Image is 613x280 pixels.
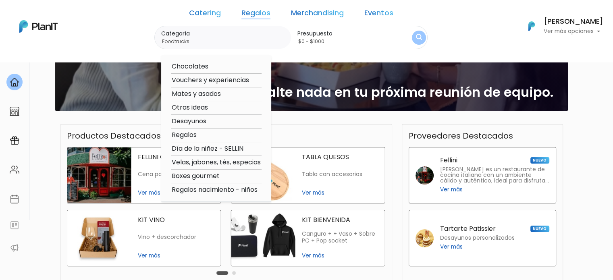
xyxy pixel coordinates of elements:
[19,20,58,33] img: PlanIt Logo
[10,194,19,204] img: calendar-87d922413cdce8b2cf7b7f5f62616a5cf9e4887200fb71536465627b3292af00.svg
[530,157,549,164] span: NUEVO
[440,235,515,241] p: Desayunos personalizados
[10,106,19,116] img: marketplace-4ceaa7011d94191e9ded77b95e3339b90024bf715f7c57f8cf31f2d8c509eaba.svg
[231,210,295,266] img: kit bienvenida
[67,210,221,266] a: kit vino KIT VINO Vino + descorchador Ver más
[409,147,556,203] a: Fellini NUEVO [PERSON_NAME] es un restaurante de cocina italiana con un ambiente cálido y auténti...
[138,154,214,160] p: FELLINI CENA
[171,116,262,127] option: Desayunos
[440,185,463,194] span: Ver más
[67,147,221,203] a: fellini cena FELLINI CENA Cena para dos en Fellini Ver más
[138,171,214,178] p: Cena para dos en Fellini
[67,210,131,266] img: kit vino
[302,230,378,245] p: Canguro + + Vaso + Sobre PC + Pop socket
[302,217,378,223] p: KIT BIENVENIDA
[138,217,214,223] p: KIT VINO
[440,243,463,251] span: Ver más
[10,77,19,87] img: home-e721727adea9d79c4d83392d1f703f7f8bce08238fde08b1acbfd93340b81755.svg
[416,229,434,247] img: tartarte patissier
[302,154,378,160] p: TABLA QUESOS
[231,147,385,203] a: tabla quesos TABLA QUESOS Tabla con accesorios Ver más
[138,234,214,241] p: Vino + descorchador
[171,62,262,72] option: Chocolates
[302,251,378,260] span: Ver más
[171,144,262,154] option: Día de la niñez - SELLIN
[416,34,422,41] img: search_button-432b6d5273f82d61273b3651a40e1bd1b912527efae98b1b7a1b2c0702e16a8d.svg
[291,10,344,19] a: Merchandising
[297,29,397,38] label: Presupuesto
[416,166,434,185] img: fellini
[171,185,262,195] option: Regalos nacimiento - niños
[10,165,19,174] img: people-662611757002400ad9ed0e3c099ab2801c6687ba6c219adb57efc949bc21e19d.svg
[10,243,19,253] img: partners-52edf745621dab592f3b2c58e3bca9d71375a7ef29c3b500c9f145b62cc070d4.svg
[171,130,262,140] option: Regalos
[440,226,496,232] p: Tartarte Patissier
[67,131,161,141] h3: Productos Destacados
[171,89,262,99] option: Mates y asados
[171,103,262,113] option: Otras ideas
[138,251,214,260] span: Ver más
[232,271,236,275] button: Carousel Page 2
[138,189,214,197] span: Ver más
[440,167,549,184] p: [PERSON_NAME] es un restaurante de cocina italiana con un ambiente cálido y auténtico, ideal para...
[67,147,131,203] img: fellini cena
[216,271,228,275] button: Carousel Page 1 (Current Slide)
[518,16,603,37] button: PlanIt Logo [PERSON_NAME] Ver más opciones
[231,210,385,266] a: kit bienvenida KIT BIENVENIDA Canguro + + Vaso + Sobre PC + Pop socket Ver más
[42,8,116,23] div: ¿Necesitás ayuda?
[10,220,19,230] img: feedback-78b5a0c8f98aac82b08bfc38622c3050aee476f2c9584af64705fc4e61158814.svg
[10,136,19,145] img: campaigns-02234683943229c281be62815700db0a1741e53638e28bf9629b52c665b00959.svg
[523,17,540,35] img: PlanIt Logo
[544,29,603,34] p: Ver más opciones
[364,10,393,19] a: Eventos
[161,29,288,38] label: Categoría
[171,171,262,181] option: Boxes gourmet
[171,158,262,168] option: Velas, jabones, tés, especias
[409,131,513,141] h3: Proveedores Destacados
[241,10,270,19] a: Regalos
[302,189,378,197] span: Ver más
[530,226,549,232] span: NUEVO
[409,210,556,266] a: Tartarte Patissier NUEVO Desayunos personalizados Ver más
[214,268,238,278] div: Carousel Pagination
[213,85,553,100] h2: Que no falte nada en tu próxima reunión de equipo.
[171,75,262,85] option: Vouchers y experiencias
[544,18,603,25] h6: [PERSON_NAME]
[440,157,457,164] p: Fellini
[189,10,221,19] a: Catering
[302,171,378,178] p: Tabla con accesorios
